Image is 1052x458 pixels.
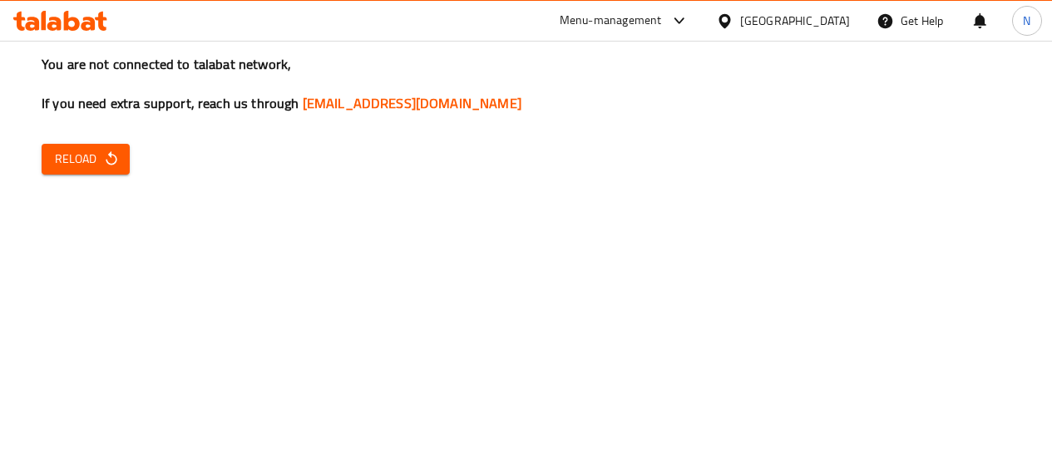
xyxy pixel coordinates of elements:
[303,91,521,116] a: [EMAIL_ADDRESS][DOMAIN_NAME]
[42,55,1010,113] h3: You are not connected to talabat network, If you need extra support, reach us through
[55,149,116,170] span: Reload
[1023,12,1030,30] span: N
[560,11,662,31] div: Menu-management
[740,12,850,30] div: [GEOGRAPHIC_DATA]
[42,144,130,175] button: Reload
